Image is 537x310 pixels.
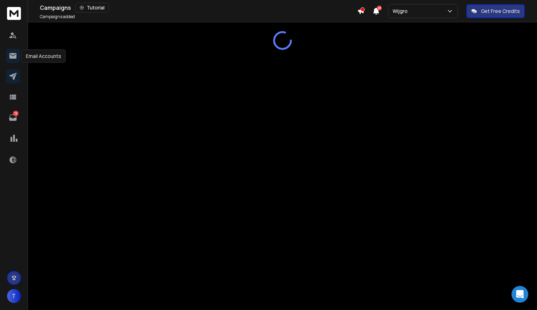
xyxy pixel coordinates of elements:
button: Get Free Credits [466,4,525,18]
p: Campaigns added [40,14,75,20]
div: Email Accounts [21,50,66,63]
p: Get Free Credits [481,8,520,15]
button: Tutorial [75,3,109,13]
span: 23 [377,6,382,10]
button: T [7,289,21,303]
p: 73 [13,111,19,116]
a: 73 [6,111,20,125]
p: Wijgro [393,8,410,15]
div: Campaigns [40,3,357,13]
div: Open Intercom Messenger [511,286,528,303]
